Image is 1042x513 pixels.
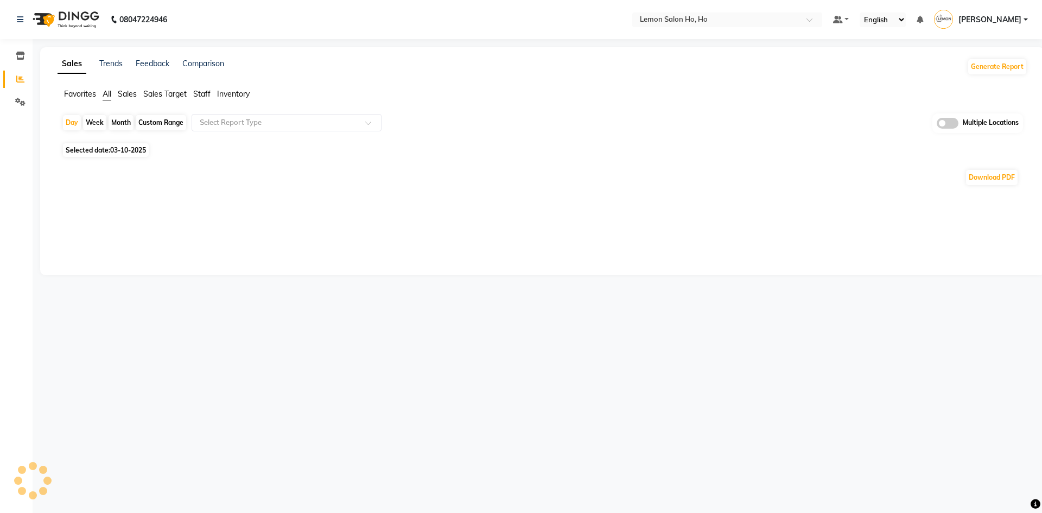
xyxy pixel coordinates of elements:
a: Comparison [182,59,224,68]
a: Sales [58,54,86,74]
span: Sales [118,89,137,99]
span: Selected date: [63,143,149,157]
span: Multiple Locations [963,118,1019,129]
span: Favorites [64,89,96,99]
span: All [103,89,111,99]
div: Month [109,115,134,130]
img: Zafar Palawkar [934,10,953,29]
button: Generate Report [968,59,1026,74]
span: Inventory [217,89,250,99]
a: Feedback [136,59,169,68]
span: [PERSON_NAME] [958,14,1021,26]
button: Download PDF [966,170,1018,185]
a: Trends [99,59,123,68]
div: Day [63,115,81,130]
div: Custom Range [136,115,186,130]
div: Week [83,115,106,130]
b: 08047224946 [119,4,167,35]
span: 03-10-2025 [110,146,146,154]
span: Sales Target [143,89,187,99]
span: Staff [193,89,211,99]
img: logo [28,4,102,35]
